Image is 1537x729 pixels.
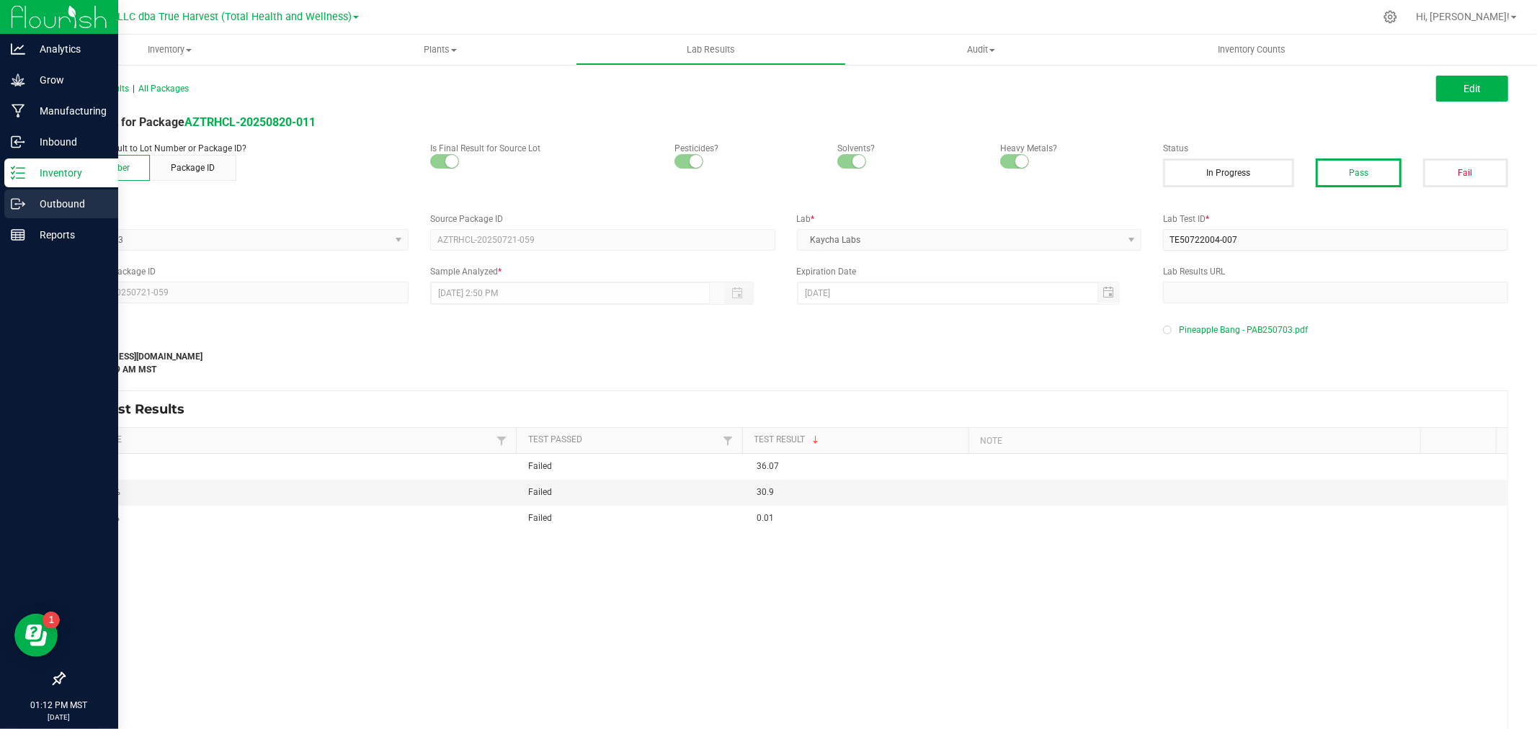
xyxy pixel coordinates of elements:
iframe: Resource center [14,614,58,657]
button: Fail [1423,158,1508,187]
span: Pineapple Bang - PAB250703.pdf [1179,319,1308,341]
label: Sample Analyzed [430,265,775,278]
span: Edit [1464,83,1481,94]
label: Status [1163,142,1508,155]
a: Filter [719,431,736,450]
strong: [EMAIL_ADDRESS][DOMAIN_NAME] [63,352,202,362]
span: Inventory [35,43,305,56]
p: Is Final Result for Source Lot [430,142,653,155]
span: Plants [306,43,574,56]
button: Package ID [150,155,236,181]
label: Last Modified [63,334,317,346]
button: Pass [1316,158,1401,187]
th: Note [968,428,1420,454]
p: Outbound [25,195,112,213]
p: Pesticides? [674,142,816,155]
span: | [133,84,135,94]
label: Lot Number [63,213,409,225]
inline-svg: Inbound [11,135,25,149]
span: Failed [529,513,553,523]
span: Audit [847,43,1115,56]
span: DXR FINANCE 4 LLC dba True Harvest (Total Health and Wellness) [42,11,352,23]
span: Sortable [811,434,822,446]
span: 30.9 [757,487,774,497]
span: All Packages [138,84,189,94]
label: Lab Test ID [1163,213,1508,225]
a: AZTRHCL-20250820-011 [184,115,316,129]
p: 01:12 PM MST [6,699,112,712]
a: Inventory Counts [1116,35,1386,65]
span: 36.07 [757,461,779,471]
a: Test PassedSortable [528,434,719,446]
p: Heavy Metals? [1000,142,1141,155]
inline-svg: Manufacturing [11,104,25,118]
p: Grow [25,71,112,89]
inline-svg: Grow [11,73,25,87]
a: Plants [305,35,575,65]
label: Source Package ID [430,213,775,225]
p: Inbound [25,133,112,151]
a: Test ResultSortable [754,434,963,446]
span: Hi, [PERSON_NAME]! [1416,11,1510,22]
p: Attach lab result to Lot Number or Package ID? [63,142,409,155]
p: Reports [25,226,112,243]
p: [DATE] [6,712,112,723]
inline-svg: Reports [11,228,25,242]
label: Lab [797,213,1142,225]
a: Inventory [35,35,305,65]
inline-svg: Inventory [11,166,25,180]
span: Failed [529,487,553,497]
div: Manage settings [1381,10,1399,24]
p: Analytics [25,40,112,58]
span: Lab Result for Package [63,115,316,129]
span: Inventory Counts [1198,43,1305,56]
span: 0.01 [757,513,774,523]
a: Test NameSortable [75,434,493,446]
span: Failed [529,461,553,471]
a: Lab Results [576,35,846,65]
p: Inventory [25,164,112,182]
inline-svg: Outbound [11,197,25,211]
label: Lab Results URL [1163,265,1508,278]
button: Edit [1436,76,1508,102]
span: Lab Results [667,43,754,56]
label: Expiration Date [797,265,1142,278]
p: Solvents? [837,142,979,155]
label: Lab Sample Package ID [63,265,409,278]
p: Manufacturing [25,102,112,120]
a: Audit [846,35,1116,65]
button: In Progress [1163,158,1294,187]
iframe: Resource center unread badge [43,612,60,629]
span: Lab Test Results [75,401,195,417]
a: Filter [493,431,510,450]
inline-svg: Analytics [11,42,25,56]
